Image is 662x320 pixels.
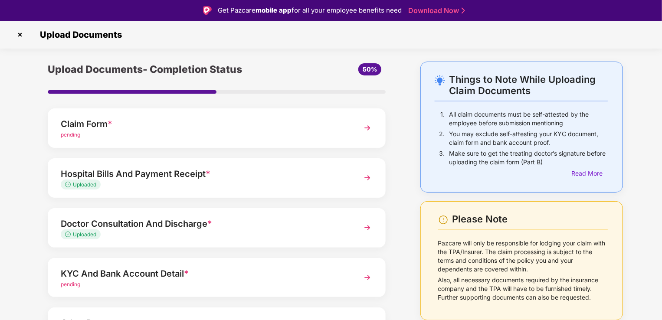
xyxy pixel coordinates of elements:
img: svg+xml;base64,PHN2ZyBpZD0iTmV4dCIgeG1sbnM9Imh0dHA6Ly93d3cudzMub3JnLzIwMDAvc3ZnIiB3aWR0aD0iMzYiIG... [360,270,375,285]
div: Read More [572,169,608,178]
p: 3. [439,149,445,167]
div: Things to Note While Uploading Claim Documents [449,74,608,96]
p: You may exclude self-attesting your KYC document, claim form and bank account proof. [449,130,608,147]
p: Pazcare will only be responsible for lodging your claim with the TPA/Insurer. The claim processin... [438,239,608,274]
div: Doctor Consultation And Discharge [61,217,347,231]
img: svg+xml;base64,PHN2ZyBpZD0iV2FybmluZ18tXzI0eDI0IiBkYXRhLW5hbWU9Ildhcm5pbmcgLSAyNHgyNCIgeG1sbnM9Im... [438,215,449,225]
span: pending [61,281,80,287]
img: svg+xml;base64,PHN2ZyBpZD0iTmV4dCIgeG1sbnM9Imh0dHA6Ly93d3cudzMub3JnLzIwMDAvc3ZnIiB3aWR0aD0iMzYiIG... [360,170,375,186]
p: All claim documents must be self-attested by the employee before submission mentioning [449,110,608,127]
img: svg+xml;base64,PHN2ZyB4bWxucz0iaHR0cDovL3d3dy53My5vcmcvMjAwMC9zdmciIHdpZHRoPSIxMy4zMzMiIGhlaWdodD... [65,182,73,187]
strong: mobile app [256,6,292,14]
img: Logo [203,6,212,15]
img: svg+xml;base64,PHN2ZyB4bWxucz0iaHR0cDovL3d3dy53My5vcmcvMjAwMC9zdmciIHdpZHRoPSIyNC4wOTMiIGhlaWdodD... [435,75,445,85]
div: KYC And Bank Account Detail [61,267,347,281]
div: Claim Form [61,117,347,131]
img: svg+xml;base64,PHN2ZyB4bWxucz0iaHR0cDovL3d3dy53My5vcmcvMjAwMC9zdmciIHdpZHRoPSIxMy4zMzMiIGhlaWdodD... [65,232,73,237]
img: svg+xml;base64,PHN2ZyBpZD0iQ3Jvc3MtMzJ4MzIiIHhtbG5zPSJodHRwOi8vd3d3LnczLm9yZy8yMDAwL3N2ZyIgd2lkdG... [13,28,27,42]
span: Upload Documents [31,29,126,40]
p: 1. [440,110,445,127]
div: Upload Documents- Completion Status [48,62,273,77]
span: Uploaded [73,181,96,188]
span: 50% [363,65,377,73]
img: Stroke [462,6,465,15]
p: Also, all necessary documents required by the insurance company and the TPA will have to be furni... [438,276,608,302]
p: 2. [439,130,445,147]
a: Download Now [408,6,462,15]
div: Get Pazcare for all your employee benefits need [218,5,402,16]
div: Please Note [452,213,608,225]
span: pending [61,131,80,138]
div: Hospital Bills And Payment Receipt [61,167,347,181]
p: Make sure to get the treating doctor’s signature before uploading the claim form (Part B) [449,149,608,167]
img: svg+xml;base64,PHN2ZyBpZD0iTmV4dCIgeG1sbnM9Imh0dHA6Ly93d3cudzMub3JnLzIwMDAvc3ZnIiB3aWR0aD0iMzYiIG... [360,220,375,235]
span: Uploaded [73,231,96,238]
img: svg+xml;base64,PHN2ZyBpZD0iTmV4dCIgeG1sbnM9Imh0dHA6Ly93d3cudzMub3JnLzIwMDAvc3ZnIiB3aWR0aD0iMzYiIG... [360,120,375,136]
